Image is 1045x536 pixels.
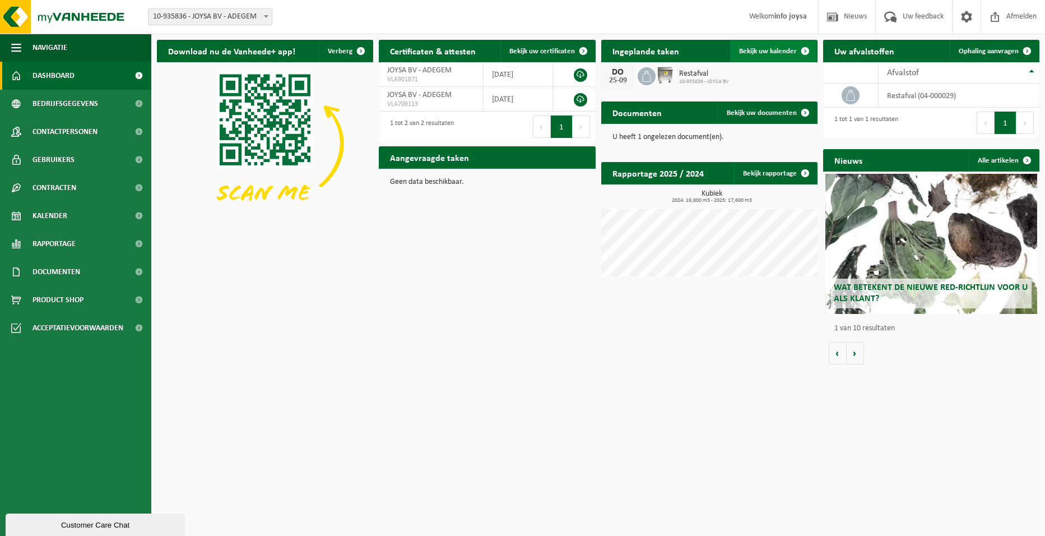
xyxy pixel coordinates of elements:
[32,230,76,258] span: Rapportage
[32,258,80,286] span: Documenten
[379,146,480,168] h2: Aangevraagde taken
[995,112,1016,134] button: 1
[32,146,75,174] span: Gebruikers
[601,40,690,62] h2: Ingeplande taken
[607,68,629,77] div: DO
[6,511,187,536] iframe: chat widget
[32,314,123,342] span: Acceptatievoorwaarden
[730,40,816,62] a: Bekijk uw kalender
[32,118,97,146] span: Contactpersonen
[148,9,272,25] span: 10-935836 - JOYSA BV - ADEGEM
[612,133,806,141] p: U heeft 1 ongelezen document(en).
[739,48,797,55] span: Bekijk uw kalender
[601,162,715,184] h2: Rapportage 2025 / 2024
[607,77,629,85] div: 25-09
[32,286,83,314] span: Product Shop
[533,115,551,138] button: Previous
[718,101,816,124] a: Bekijk uw documenten
[384,114,454,139] div: 1 tot 2 van 2 resultaten
[319,40,372,62] button: Verberg
[601,101,673,123] h2: Documenten
[829,342,847,364] button: Vorige
[727,109,797,117] span: Bekijk uw documenten
[500,40,595,62] a: Bekijk uw certificaten
[847,342,864,364] button: Volgende
[823,149,874,171] h2: Nieuws
[509,48,575,55] span: Bekijk uw certificaten
[977,112,995,134] button: Previous
[32,90,98,118] span: Bedrijfsgegevens
[679,78,729,85] span: 10-935836 - JOYSA BV
[387,91,452,99] span: JOYSA BV - ADEGEM
[387,75,475,84] span: VLA901871
[387,100,475,109] span: VLA709113
[32,34,67,62] span: Navigatie
[379,40,487,62] h2: Certificaten & attesten
[32,62,75,90] span: Dashboard
[825,174,1038,314] a: Wat betekent de nieuwe RED-richtlijn voor u als klant?
[887,68,919,77] span: Afvalstof
[774,12,807,21] strong: info joysa
[834,283,1028,303] span: Wat betekent de nieuwe RED-richtlijn voor u als klant?
[607,198,818,204] span: 2024: 19,800 m3 - 2025: 17,600 m3
[157,40,306,62] h2: Download nu de Vanheede+ app!
[157,62,373,225] img: Download de VHEPlus App
[679,70,729,78] span: Restafval
[484,62,553,87] td: [DATE]
[823,40,905,62] h2: Uw afvalstoffen
[328,48,352,55] span: Verberg
[32,174,76,202] span: Contracten
[834,325,1034,332] p: 1 van 10 resultaten
[32,202,67,230] span: Kalender
[573,115,590,138] button: Next
[656,66,675,85] img: WB-1100-GAL-GY-02
[607,190,818,204] h3: Kubiek
[1016,112,1034,134] button: Next
[148,8,272,25] span: 10-935836 - JOYSA BV - ADEGEM
[390,178,584,186] p: Geen data beschikbaar.
[879,84,1039,108] td: restafval (04-000029)
[950,40,1038,62] a: Ophaling aanvragen
[551,115,573,138] button: 1
[959,48,1019,55] span: Ophaling aanvragen
[484,87,553,112] td: [DATE]
[387,66,452,75] span: JOYSA BV - ADEGEM
[734,162,816,184] a: Bekijk rapportage
[829,110,898,135] div: 1 tot 1 van 1 resultaten
[969,149,1038,172] a: Alle artikelen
